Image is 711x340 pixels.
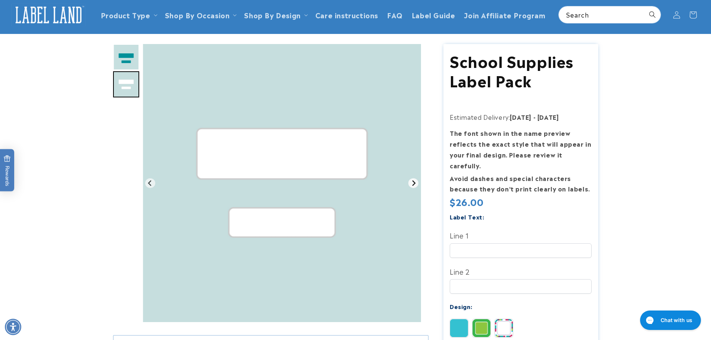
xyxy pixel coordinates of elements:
summary: Shop By Occasion [160,6,240,24]
img: School Supplies Label Pack - Label Land [143,44,421,322]
span: Label Guide [412,10,455,19]
span: Rewards [4,155,11,186]
img: Stripes [495,319,513,337]
span: $26.00 [450,196,484,208]
a: Label Guide [407,6,460,24]
strong: Avoid dashes and special characters because they don’t print clearly on labels. [450,174,590,193]
img: Border [473,319,490,337]
button: Go to first slide [408,178,418,188]
strong: [DATE] [510,112,531,121]
span: Shop By Occasion [165,10,230,19]
a: Product Type [101,10,150,20]
iframe: Sign Up via Text for Offers [6,280,94,303]
a: Care instructions [311,6,383,24]
summary: Product Type [96,6,160,24]
div: Go to slide 1 [113,44,139,70]
summary: Shop By Design [240,6,311,24]
label: Label Text: [450,212,484,221]
a: Join Affiliate Program [459,6,550,24]
img: Solid [450,319,468,337]
p: Estimated Delivery: [450,112,592,122]
img: School supplies label pack [113,44,139,70]
span: Care instructions [315,10,378,19]
span: Join Affiliate Program [464,10,545,19]
label: Line 2 [450,265,592,277]
strong: The font shown in the name preview reflects the exact style that will appear in your final design... [450,128,591,169]
a: Shop By Design [244,10,300,20]
div: Go to slide 2 [113,71,139,97]
strong: [DATE] [537,112,559,121]
button: Previous slide [145,178,155,188]
label: Design: [450,302,472,311]
h1: School Supplies Label Pack [450,51,592,90]
label: Line 1 [450,229,592,241]
a: Label Land [9,0,89,29]
div: Accessibility Menu [5,319,21,335]
img: School Supplies Label Pack - Label Land [113,71,139,97]
button: Search [644,6,661,23]
iframe: Gorgias live chat messenger [636,308,704,333]
a: FAQ [383,6,407,24]
img: Label Land [11,3,86,26]
strong: - [533,112,536,121]
span: FAQ [387,10,403,19]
